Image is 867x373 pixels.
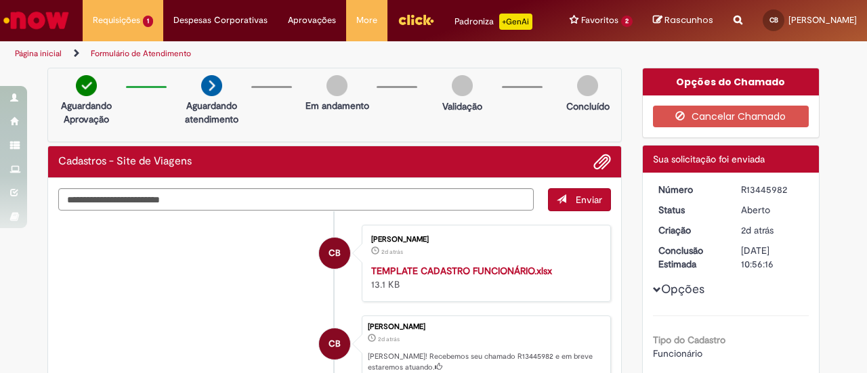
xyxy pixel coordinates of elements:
[576,194,602,206] span: Enviar
[329,237,341,269] span: CB
[454,14,532,30] div: Padroniza
[305,99,369,112] p: Em andamento
[398,9,434,30] img: click_logo_yellow_360x200.png
[548,188,611,211] button: Enviar
[93,14,140,27] span: Requisições
[91,48,191,59] a: Formulário de Atendimento
[741,203,804,217] div: Aberto
[356,14,377,27] span: More
[593,153,611,171] button: Adicionar anexos
[371,236,597,244] div: [PERSON_NAME]
[76,75,97,96] img: check-circle-green.png
[1,7,71,34] img: ServiceNow
[648,223,732,237] dt: Criação
[653,106,809,127] button: Cancelar Chamado
[54,99,119,126] p: Aguardando Aprovação
[442,100,482,113] p: Validação
[173,14,268,27] span: Despesas Corporativas
[15,48,62,59] a: Página inicial
[741,183,804,196] div: R13445982
[741,244,804,271] div: [DATE] 10:56:16
[329,328,341,360] span: CB
[381,248,403,256] span: 2d atrás
[10,41,568,66] ul: Trilhas de página
[648,244,732,271] dt: Conclusão Estimada
[577,75,598,96] img: img-circle-grey.png
[653,334,725,346] b: Tipo do Cadastro
[621,16,633,27] span: 2
[648,183,732,196] dt: Número
[653,347,702,359] span: Funcionário
[664,14,713,26] span: Rascunhos
[371,264,597,291] div: 13.1 KB
[368,323,604,331] div: [PERSON_NAME]
[741,223,804,237] div: 25/08/2025 17:56:12
[371,265,552,277] a: TEMPLATE CADASTRO FUNCIONÁRIO.xlsx
[648,203,732,217] dt: Status
[499,14,532,30] p: +GenAi
[769,16,778,24] span: CB
[581,14,618,27] span: Favoritos
[452,75,473,96] img: img-circle-grey.png
[368,351,604,372] p: [PERSON_NAME]! Recebemos seu chamado R13445982 e em breve estaremos atuando.
[58,188,534,211] textarea: Digite sua mensagem aqui...
[58,156,192,168] h2: Cadastros - Site de Viagens Histórico de tíquete
[288,14,336,27] span: Aprovações
[788,14,857,26] span: [PERSON_NAME]
[326,75,347,96] img: img-circle-grey.png
[378,335,400,343] span: 2d atrás
[201,75,222,96] img: arrow-next.png
[653,153,765,165] span: Sua solicitação foi enviada
[741,224,774,236] span: 2d atrás
[319,328,350,359] div: Caio De Castro Bufarah
[319,238,350,269] div: Caio De Castro Bufarah
[179,99,245,126] p: Aguardando atendimento
[566,100,610,113] p: Concluído
[381,248,403,256] time: 25/08/2025 17:56:04
[378,335,400,343] time: 25/08/2025 17:56:12
[643,68,820,95] div: Opções do Chamado
[143,16,153,27] span: 1
[741,224,774,236] time: 25/08/2025 17:56:12
[653,14,713,27] a: Rascunhos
